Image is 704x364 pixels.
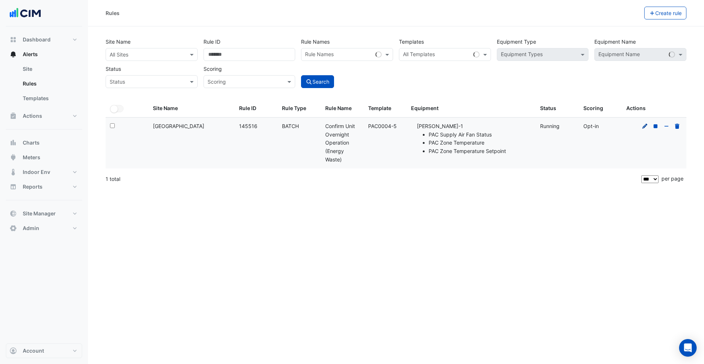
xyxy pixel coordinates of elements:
div: Template [368,104,402,113]
button: Site Manager [6,206,82,221]
app-icon: Reports [10,183,17,190]
label: Equipment Name [594,35,636,48]
button: Alerts [6,47,82,62]
span: Meters [23,154,40,161]
div: Confirm Unit Overnight Operation (Energy Waste) [325,122,359,164]
div: [GEOGRAPHIC_DATA] [153,122,230,131]
label: Status [106,62,121,75]
div: BATCH [282,122,316,131]
li: [PERSON_NAME]-1 [417,122,531,156]
div: Rules [106,9,120,17]
button: Search [301,75,334,88]
label: Scoring [203,62,222,75]
button: Account [6,343,82,358]
span: Dashboard [23,36,51,43]
button: Reports [6,179,82,194]
a: Stop Rule [652,123,659,129]
span: Reports [23,183,43,190]
button: Actions [6,109,82,123]
div: Status [540,104,574,113]
div: Rule ID [239,104,273,113]
div: Scoring [583,104,617,113]
div: 1 total [106,170,640,188]
div: All Templates [402,50,435,60]
span: Charts [23,139,40,146]
div: Opt-in [583,122,617,131]
div: Equipment Name [597,50,640,60]
app-icon: Admin [10,225,17,232]
li: PAC Zone Temperature Setpoint [429,147,531,156]
app-icon: Actions [10,112,17,120]
div: Actions [626,104,682,113]
span: Admin [23,225,39,232]
button: Indoor Env [6,165,82,179]
button: Charts [6,135,82,150]
ui-switch: Select All can only be applied to rules for a single site. Please select a site first and search ... [110,105,124,111]
div: Rule Names [304,50,334,60]
app-icon: Dashboard [10,36,17,43]
a: Rules [17,76,82,91]
a: Site [17,62,82,76]
div: Equipment [411,104,531,113]
div: 145516 [239,122,273,131]
li: PAC Supply Air Fan Status [429,131,531,139]
a: Opt-out [663,123,670,129]
label: Site Name [106,35,131,48]
button: Meters [6,150,82,165]
div: Rule Name [325,104,359,113]
span: Alerts [23,51,38,58]
app-icon: Charts [10,139,17,146]
button: Admin [6,221,82,236]
label: Rule ID [203,35,220,48]
a: Delete Rule [674,123,681,129]
div: Open Intercom Messenger [679,339,697,357]
button: Create rule [644,7,687,19]
label: Templates [399,35,424,48]
label: Equipment Type [497,35,536,48]
span: Site Manager [23,210,56,217]
a: Templates [17,91,82,106]
app-icon: Alerts [10,51,17,58]
div: PAC0004-5 [368,122,402,131]
app-icon: Site Manager [10,210,17,217]
span: per page [661,175,683,182]
img: Company Logo [9,6,42,21]
app-icon: Meters [10,154,17,161]
app-icon: Indoor Env [10,168,17,176]
span: Indoor Env [23,168,50,176]
div: Site Name [153,104,230,113]
span: Actions [23,112,42,120]
div: Running [540,122,574,131]
div: Alerts [6,62,82,109]
a: Edit Rule [642,123,648,129]
div: Rule Type [282,104,316,113]
label: Rule Names [301,35,330,48]
li: PAC Zone Temperature [429,139,531,147]
div: Equipment Types [500,50,543,60]
span: Account [23,347,44,354]
button: Dashboard [6,32,82,47]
